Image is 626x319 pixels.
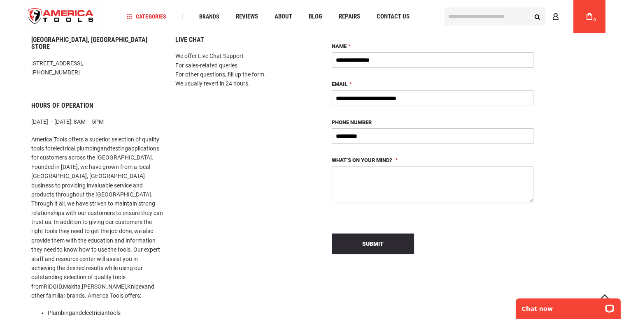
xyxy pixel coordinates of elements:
[175,51,307,88] p: We offer Live Chat Support For sales-related queries For other questions, fill up the form. We us...
[332,233,414,254] button: Submit
[335,11,363,22] a: Repairs
[274,14,292,20] span: About
[530,9,545,24] button: Search
[332,81,347,87] span: Email
[510,293,626,319] iframe: LiveChat chat widget
[82,283,126,290] a: [PERSON_NAME]
[48,310,72,316] a: Plumbing
[332,43,347,49] span: Name
[332,157,392,163] span: What’s on your mind?
[338,14,360,20] span: Repairs
[21,1,101,32] img: America Tools
[123,11,170,22] a: Categories
[127,283,144,290] a: Knipex
[332,119,372,125] span: Phone Number
[235,14,258,20] span: Reviews
[31,102,163,109] h6: Hours of Operation
[195,11,223,22] a: Brands
[593,18,596,22] span: 0
[31,135,163,301] p: America Tools offers a superior selection of quality tools for , and applications for customers a...
[21,1,101,32] a: store logo
[308,14,322,20] span: Blog
[362,240,384,247] span: Submit
[44,283,62,290] a: RIDGID
[110,145,128,152] a: testing
[305,11,326,22] a: Blog
[53,145,75,152] a: electrical
[270,11,296,22] a: About
[31,59,163,77] p: [STREET_ADDRESS], [PHONE_NUMBER]
[82,310,108,316] a: electrician
[376,14,409,20] span: Contact Us
[77,145,100,152] a: plumbing
[199,14,219,19] span: Brands
[31,36,163,51] h6: [GEOGRAPHIC_DATA], [GEOGRAPHIC_DATA] Store
[175,36,307,44] h6: Live Chat
[63,283,81,290] a: Makita
[31,117,163,126] p: [DATE] – [DATE]: 8AM – 5PM
[126,14,166,19] span: Categories
[232,11,261,22] a: Reviews
[372,11,413,22] a: Contact Us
